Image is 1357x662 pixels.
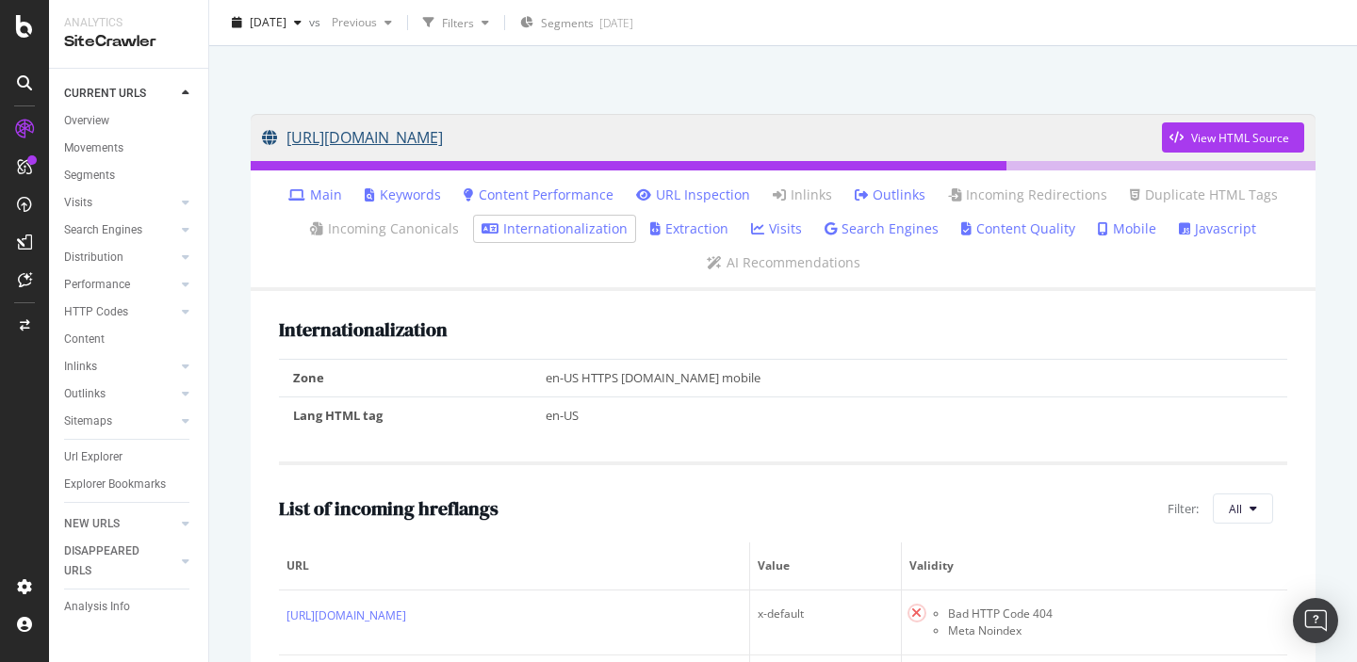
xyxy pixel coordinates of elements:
[250,14,286,30] span: 2025 Sep. 17th
[64,302,128,322] div: HTTP Codes
[948,605,1053,622] li: Bad HTTP Code 404
[855,186,925,204] a: Outlinks
[1168,500,1199,518] span: Filter:
[64,330,105,349] div: Content
[1213,493,1273,524] button: All
[279,319,448,340] h2: Internationalization
[310,219,459,238] a: Incoming Canonicals
[773,186,832,204] a: Inlinks
[64,193,92,213] div: Visits
[416,8,497,38] button: Filters
[64,220,176,240] a: Search Engines
[948,622,1053,639] li: Meta Noindex
[64,447,195,467] a: Url Explorer
[64,447,123,467] div: Url Explorer
[825,219,939,238] a: Search Engines
[531,360,1288,397] td: en-US HTTPS [DOMAIN_NAME] mobile
[599,15,633,31] div: [DATE]
[64,541,159,581] div: DISAPPEARED URLS
[64,138,195,158] a: Movements
[309,14,324,30] span: vs
[64,475,195,494] a: Explorer Bookmarks
[64,31,193,53] div: SiteCrawler
[64,514,176,534] a: NEW URLS
[64,541,176,581] a: DISAPPEARED URLS
[541,15,594,31] span: Segments
[365,186,441,204] a: Keywords
[1229,501,1242,517] span: All
[1179,219,1256,238] a: Javascript
[636,186,750,204] a: URL Inspection
[707,253,860,272] a: AI Recommendations
[324,8,400,38] button: Previous
[279,360,531,397] td: Zone
[64,248,176,267] a: Distribution
[279,498,499,519] h2: List of incoming hreflangs
[286,557,737,574] span: URL
[531,396,1288,433] td: en-US
[961,219,1075,238] a: Content Quality
[1162,122,1304,153] button: View HTML Source
[64,330,195,349] a: Content
[64,412,176,431] a: Sitemaps
[1293,598,1338,643] div: Open Intercom Messenger
[64,475,166,494] div: Explorer Bookmarks
[64,514,120,534] div: NEW URLS
[279,396,531,433] td: Lang HTML tag
[758,557,889,574] span: Value
[64,248,123,267] div: Distribution
[64,220,142,240] div: Search Engines
[64,111,195,131] a: Overview
[64,302,176,322] a: HTTP Codes
[750,590,902,655] td: x-default
[64,384,106,404] div: Outlinks
[64,384,176,404] a: Outlinks
[513,8,641,38] button: Segments[DATE]
[650,219,728,238] a: Extraction
[64,275,176,295] a: Performance
[64,84,176,104] a: CURRENT URLS
[64,111,109,131] div: Overview
[64,15,193,31] div: Analytics
[64,275,130,295] div: Performance
[464,186,613,204] a: Content Performance
[64,357,176,377] a: Inlinks
[64,597,130,617] div: Analysis Info
[948,186,1107,204] a: Incoming Redirections
[482,219,628,238] a: Internationalization
[64,166,195,186] a: Segments
[1130,186,1278,204] a: Duplicate HTML Tags
[1098,219,1156,238] a: Mobile
[286,606,406,625] a: [URL][DOMAIN_NAME]
[64,357,97,377] div: Inlinks
[1191,130,1289,146] div: View HTML Source
[909,557,1275,574] span: Validity
[288,186,342,204] a: Main
[64,412,112,431] div: Sitemaps
[442,14,474,30] div: Filters
[224,8,309,38] button: [DATE]
[324,14,377,30] span: Previous
[64,84,146,104] div: CURRENT URLS
[64,138,123,158] div: Movements
[64,597,195,617] a: Analysis Info
[262,114,1162,161] a: [URL][DOMAIN_NAME]
[64,193,176,213] a: Visits
[751,219,802,238] a: Visits
[64,166,115,186] div: Segments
